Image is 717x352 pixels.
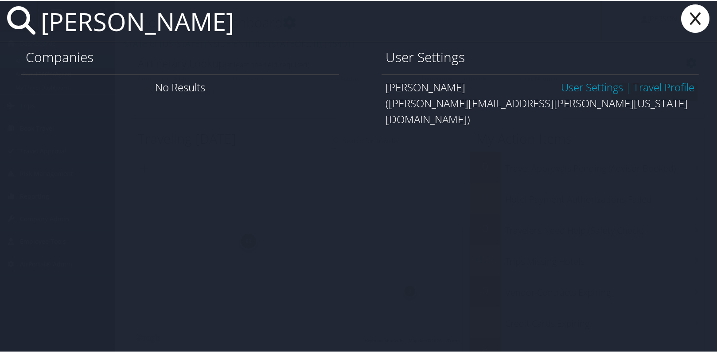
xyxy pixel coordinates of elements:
a: View OBT Profile [633,79,694,94]
span: | [623,79,633,94]
h1: User Settings [386,47,695,66]
h1: Companies [26,47,335,66]
span: [PERSON_NAME] [386,79,466,94]
div: No Results [21,74,339,99]
a: User Settings [561,79,623,94]
div: ([PERSON_NAME][EMAIL_ADDRESS][PERSON_NAME][US_STATE][DOMAIN_NAME]) [386,94,695,126]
